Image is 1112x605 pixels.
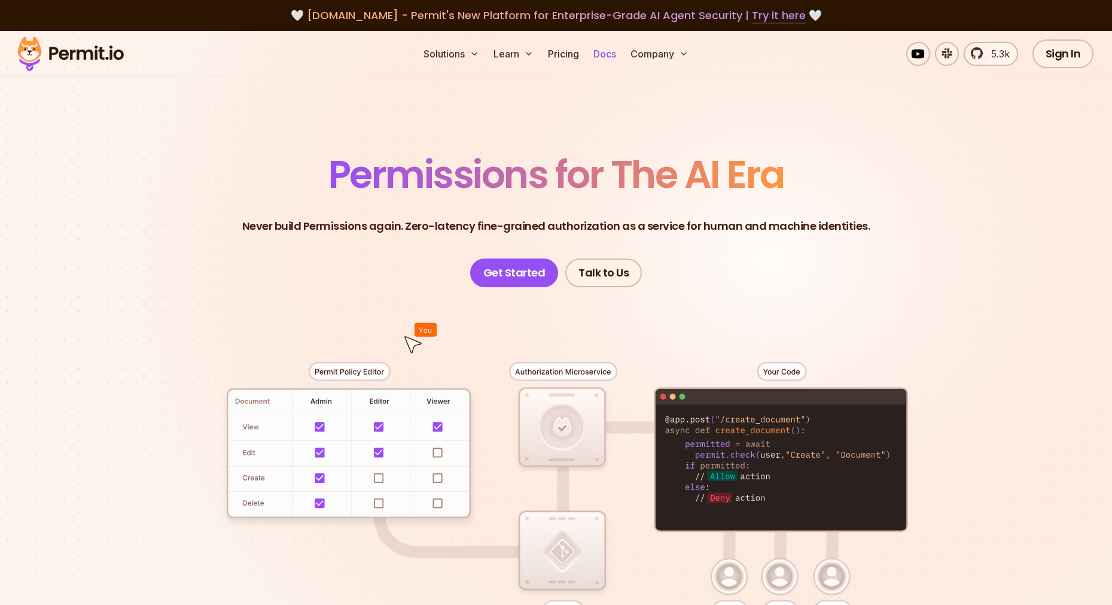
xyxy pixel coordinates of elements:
[984,47,1010,61] span: 5.3k
[242,218,870,235] p: Never build Permissions again. Zero-latency fine-grained authorization as a service for human and...
[419,42,484,66] button: Solutions
[589,42,621,66] a: Docs
[752,8,806,23] a: Try it here
[565,259,642,287] a: Talk to Us
[543,42,584,66] a: Pricing
[1032,39,1094,68] a: Sign In
[489,42,538,66] button: Learn
[626,42,693,66] button: Company
[12,34,129,74] img: Permit logo
[470,259,559,287] a: Get Started
[964,42,1018,66] a: 5.3k
[307,8,806,23] span: [DOMAIN_NAME] - Permit's New Platform for Enterprise-Grade AI Agent Security |
[328,148,784,201] span: Permissions for The AI Era
[29,7,1083,24] div: 🤍 🤍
